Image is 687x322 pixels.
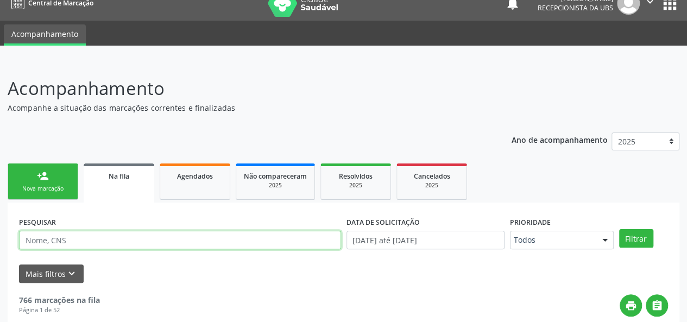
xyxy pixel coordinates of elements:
p: Ano de acompanhamento [512,132,608,146]
span: Cancelados [414,172,450,181]
div: 2025 [244,181,307,190]
strong: 766 marcações na fila [19,295,100,305]
i: keyboard_arrow_down [66,268,78,280]
button:  [646,294,668,317]
div: 2025 [329,181,383,190]
label: PESQUISAR [19,214,56,231]
span: Todos [514,235,591,245]
div: Página 1 de 52 [19,306,100,315]
button: Mais filtroskeyboard_arrow_down [19,264,84,283]
button: print [620,294,642,317]
p: Acompanhe a situação das marcações correntes e finalizadas [8,102,478,113]
a: Acompanhamento [4,24,86,46]
span: Resolvidos [339,172,373,181]
span: Agendados [177,172,213,181]
input: Nome, CNS [19,231,341,249]
div: 2025 [405,181,459,190]
input: Selecione um intervalo [346,231,505,249]
p: Acompanhamento [8,75,478,102]
div: Nova marcação [16,185,70,193]
i:  [651,300,663,312]
label: DATA DE SOLICITAÇÃO [346,214,420,231]
span: Na fila [109,172,129,181]
span: Não compareceram [244,172,307,181]
button: Filtrar [619,229,653,248]
label: Prioridade [510,214,551,231]
span: Recepcionista da UBS [538,3,613,12]
div: person_add [37,170,49,182]
i: print [625,300,637,312]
